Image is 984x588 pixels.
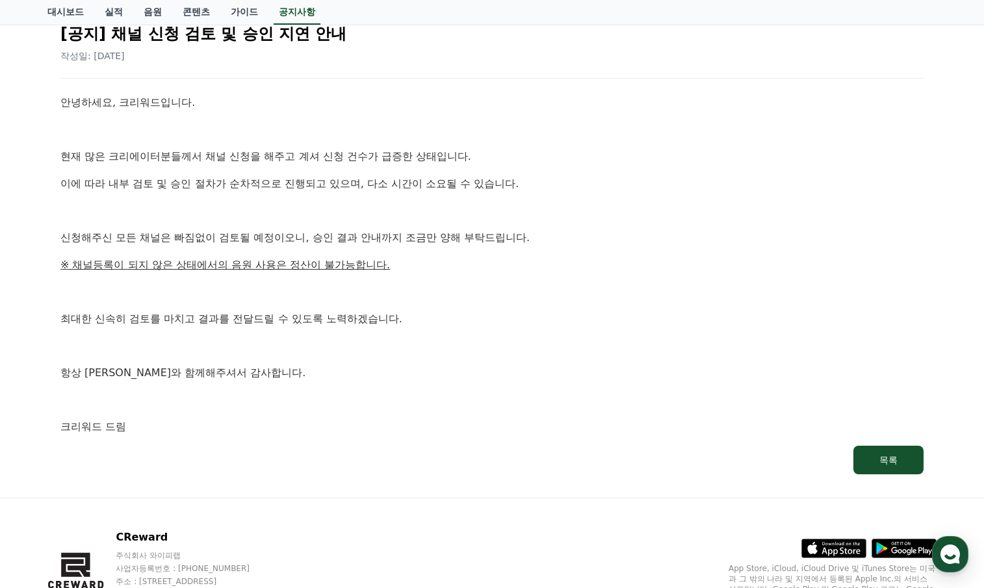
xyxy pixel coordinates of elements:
p: CReward [116,530,274,545]
p: 항상 [PERSON_NAME]와 함께해주셔서 감사합니다. [60,364,924,381]
p: 주식회사 와이피랩 [116,550,274,561]
p: 이에 따라 내부 검토 및 승인 절차가 순차적으로 진행되고 있으며, 다소 시간이 소요될 수 있습니다. [60,175,924,192]
a: 홈 [4,412,86,444]
h2: [공지] 채널 신청 검토 및 승인 지연 안내 [60,23,924,44]
span: 설정 [201,431,216,442]
p: 최대한 신속히 검토를 마치고 결과를 전달드릴 수 있도록 노력하겠습니다. [60,311,924,327]
span: 홈 [41,431,49,442]
a: 대화 [86,412,168,444]
button: 목록 [853,446,924,474]
p: 안녕하세요, 크리워드입니다. [60,94,924,111]
u: ※ 채널등록이 되지 않은 상태에서의 음원 사용은 정산이 불가능합니다. [60,259,390,271]
a: 설정 [168,412,250,444]
p: 크리워드 드림 [60,418,924,435]
p: 신청해주신 모든 채널은 빠짐없이 검토될 예정이오니, 승인 결과 안내까지 조금만 양해 부탁드립니다. [60,229,924,246]
span: 작성일: [DATE] [60,51,125,61]
p: 주소 : [STREET_ADDRESS] [116,576,274,587]
a: 목록 [60,446,924,474]
div: 목록 [879,454,898,467]
span: 대화 [119,432,135,442]
p: 사업자등록번호 : [PHONE_NUMBER] [116,563,274,574]
p: 현재 많은 크리에이터분들께서 채널 신청을 해주고 계셔 신청 건수가 급증한 상태입니다. [60,148,924,165]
